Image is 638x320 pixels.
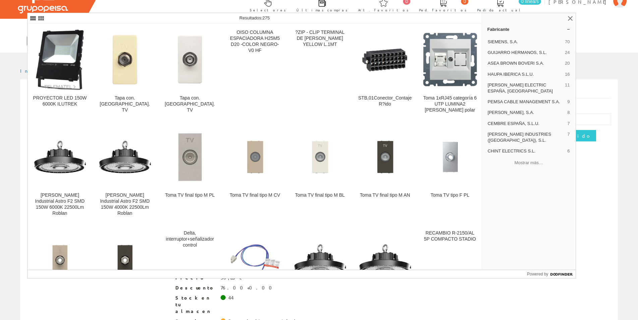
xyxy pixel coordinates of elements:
span: [PERSON_NAME], S.A. [488,110,565,116]
div: Toma TV final tipo M AN [358,192,412,198]
img: Toma 1xRJ45 categoría 6 UTP LUMINA2 blanco polar [423,33,477,87]
img: Tapa con. rosca. TV [98,33,152,87]
div: Delta, interruptor+señalizador control [163,230,217,248]
img: Toma TV final tipo M BL [293,130,347,184]
img: Campana Industrial Astro F2 SMD 150W 6000K 22500Lm Roblan [33,140,87,174]
a: Toma TV tipo F PL Toma TV tipo F PL [418,121,482,224]
div: Toma TV tipo F PL [423,192,477,198]
span: GUIJARRO HERMANOS, S.L. [488,50,563,56]
img: Campana Industrial ASTRO X2 SMD 150W AC100-277V 4000K 28500lm 120º MW DIM Driver [293,244,347,277]
img: Toma TV tipo F AN [98,233,152,287]
span: 275 [263,15,270,20]
span: HAUPA IBERICA S.L.U. [488,71,563,77]
span: 7 [567,131,570,143]
img: Toma TV final tipo M CV [228,130,282,184]
div: [PERSON_NAME] Industrial Astro F2 SMD 150W 6000K 22500Lm Roblan [33,192,87,216]
span: 20 [565,60,570,66]
div: Toma TV final tipo M PL [163,192,217,198]
span: 8 [567,110,570,116]
div: Tapa con. [GEOGRAPHIC_DATA]. TV [163,95,217,113]
img: STB,01Conector_ContajeR?ido [358,33,412,87]
a: Toma TV final tipo M BL Toma TV final tipo M BL [288,121,352,224]
span: 7 [567,121,570,127]
a: Toma TV final tipo M CV Toma TV final tipo M CV [223,121,287,224]
span: 24 [565,50,570,56]
span: CHINT ELECTRICS S.L. [488,148,565,154]
span: Resultados: [239,15,270,20]
a: Toma TV final tipo M PL Toma TV final tipo M PL [158,121,222,224]
span: Descuento [175,284,216,291]
img: Toma TV final tipo M PL [163,130,217,184]
div: Toma TV final tipo M BL [293,192,347,198]
a: Campana Industrial Astro F2 SMD 150W 6000K 22500Lm Roblan [PERSON_NAME] Industrial Astro F2 SMD 1... [27,121,92,224]
a: Tapa con. rosca. TV Tapa con. [GEOGRAPHIC_DATA]. TV [158,24,222,121]
a: STB,01Conector_ContajeR?ido STB,01Conector_ContajeR?ido [353,24,417,121]
span: Powered by [527,271,548,277]
span: Pedido actual [477,7,523,13]
div: PROYECTOR LED 150W 6000K ILUTREK [33,95,87,107]
img: CABLE DE L500 mm C UN CONECTOR P D.22 [228,233,282,287]
div: ?ZIP - CLIP TERMINAL DE [PERSON_NAME] YELLOW L.1MT [293,29,347,48]
div: [PERSON_NAME] Industrial Astro F2 SMD 150W 4000K 22500Lm Roblan [98,192,152,216]
button: Mostrar más… [485,157,573,168]
span: Selectores [250,7,286,13]
span: 70 [565,39,570,45]
a: Tapa con. rosca. TV Tapa con. [GEOGRAPHIC_DATA]. TV [93,24,157,121]
a: Powered by [527,270,576,278]
div: Toma 1xRJ45 categoría 6 UTP LUMINA2 [PERSON_NAME] polar [423,95,477,113]
span: ASEA BROWN BOVERI S.A. [488,60,563,66]
a: Fabricante [482,24,576,35]
img: Campana Industrial Astro F2 SMD 150W 4000K 22500Lm Roblan [98,140,152,174]
span: PEMSA CABLE MANAGEMENT S.A. [488,99,565,105]
span: Art. favoritos [358,7,409,13]
div: OISO COLUMNA ESPACIADORA H25M5 D20 -COLOR NEGRO-V0 HF [228,29,282,54]
img: Toma TV final tipo M AN [358,130,412,184]
a: Toma 1xRJ45 categoría 6 UTP LUMINA2 blanco polar Toma 1xRJ45 categoría 6 UTP LUMINA2 [PERSON_NAME... [418,24,482,121]
span: 6 [567,148,570,154]
a: Campana Industrial Astro F2 SMD 150W 4000K 22500Lm Roblan [PERSON_NAME] Industrial Astro F2 SMD 1... [93,121,157,224]
span: [PERSON_NAME] INDUSTRIES ([GEOGRAPHIC_DATA]), S.L. [488,131,565,143]
div: Toma TV final tipo M CV [228,192,282,198]
img: PROYECTOR LED 150W 6000K ILUTREK [36,29,84,90]
span: 9 [567,99,570,105]
div: 76.00+0.00 [221,284,276,291]
span: Últimas compras [296,7,348,13]
a: ?ZIP - CLIP TERMINAL DE [PERSON_NAME] YELLOW L.1MT [288,24,352,121]
span: CEMBRE ESPAÑA, S.L.U. [488,121,565,127]
span: [PERSON_NAME] ELECTRIC ESPAÑA, [GEOGRAPHIC_DATA] [488,82,563,94]
a: PROYECTOR LED 150W 6000K ILUTREK PROYECTOR LED 150W 6000K ILUTREK [27,24,92,121]
a: Toma TV final tipo M AN Toma TV final tipo M AN [353,121,417,224]
div: 44 [228,295,234,301]
div: Tapa con. [GEOGRAPHIC_DATA]. TV [98,95,152,113]
img: Toma TV tipo F CV [33,233,87,287]
span: 11 [565,82,570,94]
img: Campana Industrial ASTRO F2 SMD 150W AC100-277V 3000K 20500lm 120º SS DIM Driver [358,244,412,277]
span: 16 [565,71,570,77]
span: Stock en tu almacen [175,295,216,315]
a: Inicio [20,68,49,74]
img: Toma TV tipo F PL [423,130,477,184]
div: RECAMBIO R-2150/AL 5P COMPACTO STADIO [423,230,477,242]
img: Tapa con. rosca. TV [163,33,217,87]
a: OISO COLUMNA ESPACIADORA H25M5 D20 -COLOR NEGRO-V0 HF [223,24,287,121]
div: STB,01Conector_ContajeR?ido [358,95,412,107]
span: SIEMENS, S.A. [488,39,563,45]
span: Ped. favoritos [419,7,467,13]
